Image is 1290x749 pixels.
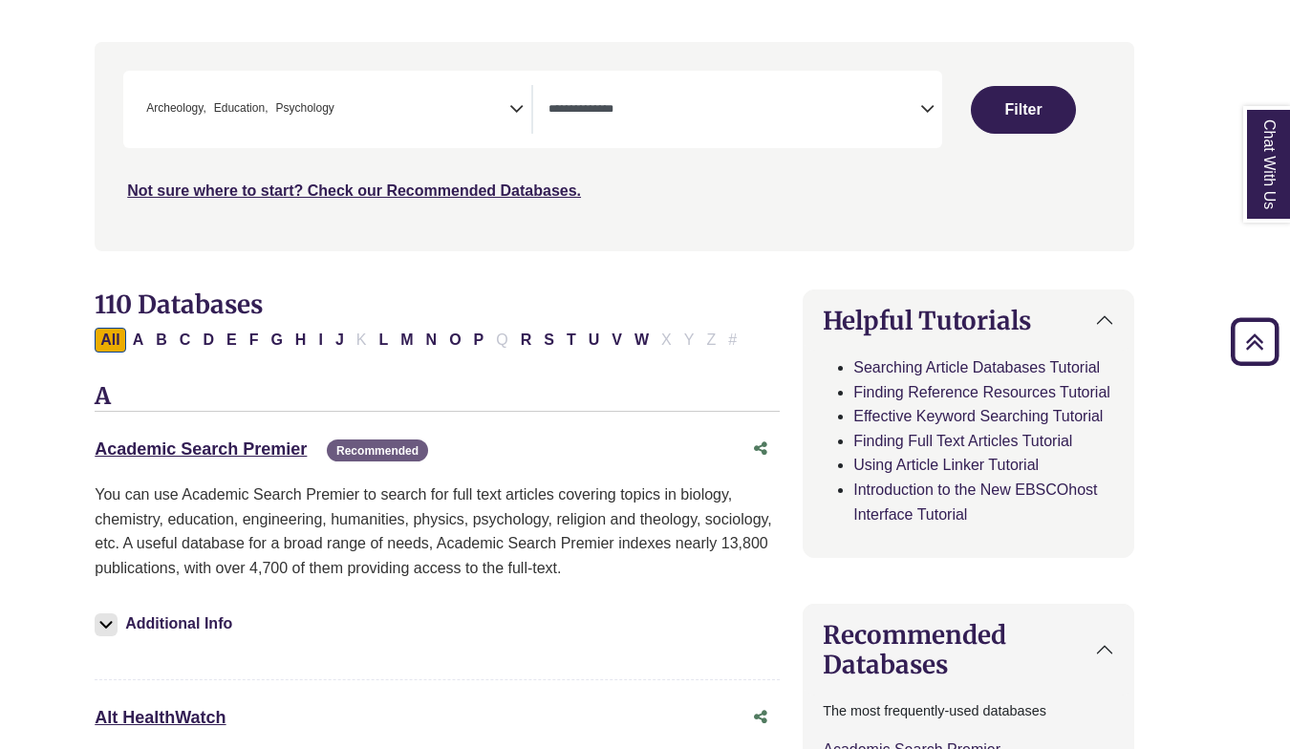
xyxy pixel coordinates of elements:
button: Filter Results R [515,328,538,353]
textarea: Search [338,103,347,118]
a: Finding Full Text Articles Tutorial [853,433,1072,449]
button: Filter Results P [468,328,490,353]
nav: Search filters [95,42,1134,250]
button: Filter Results V [606,328,628,353]
span: 110 Databases [95,289,263,320]
button: Filter Results W [629,328,655,353]
div: Alpha-list to filter by first letter of database name [95,331,744,347]
button: Filter Results D [197,328,220,353]
button: Recommended Databases [804,605,1133,695]
a: Using Article Linker Tutorial [853,457,1039,473]
li: Education [206,99,269,118]
li: Psychology [268,99,333,118]
li: Archeology [139,99,206,118]
textarea: Search [548,103,919,118]
span: Education [214,99,269,118]
button: Filter Results J [330,328,350,353]
span: Archeology [146,99,206,118]
button: Submit for Search Results [971,86,1076,134]
a: Academic Search Premier [95,439,307,459]
a: Not sure where to start? Check our Recommended Databases. [127,182,581,199]
button: Filter Results M [395,328,419,353]
button: Filter Results H [290,328,312,353]
button: Filter Results L [373,328,394,353]
a: Back to Top [1224,329,1285,354]
button: Filter Results A [127,328,150,353]
button: Share this database [742,431,780,467]
span: Recommended [327,439,428,461]
button: Filter Results C [174,328,197,353]
a: Searching Article Databases Tutorial [853,359,1100,375]
button: Filter Results B [150,328,173,353]
button: Filter Results S [538,328,560,353]
button: Share this database [742,699,780,736]
p: You can use Academic Search Premier to search for full text articles covering topics in biology, ... [95,482,780,580]
button: Filter Results U [583,328,606,353]
button: Filter Results E [221,328,243,353]
p: The most frequently-used databases [823,700,1114,722]
button: Additional Info [95,610,238,637]
button: Filter Results N [420,328,443,353]
button: Filter Results I [312,328,328,353]
button: Filter Results T [561,328,582,353]
a: Effective Keyword Searching Tutorial [853,408,1103,424]
a: Introduction to the New EBSCOhost Interface Tutorial [853,481,1097,523]
button: Filter Results G [265,328,288,353]
a: Finding Reference Resources Tutorial [853,384,1110,400]
button: Filter Results O [443,328,466,353]
h3: A [95,383,780,412]
button: All [95,328,125,353]
span: Psychology [275,99,333,118]
button: Filter Results F [244,328,265,353]
a: Alt HealthWatch [95,708,226,727]
button: Helpful Tutorials [804,290,1133,351]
